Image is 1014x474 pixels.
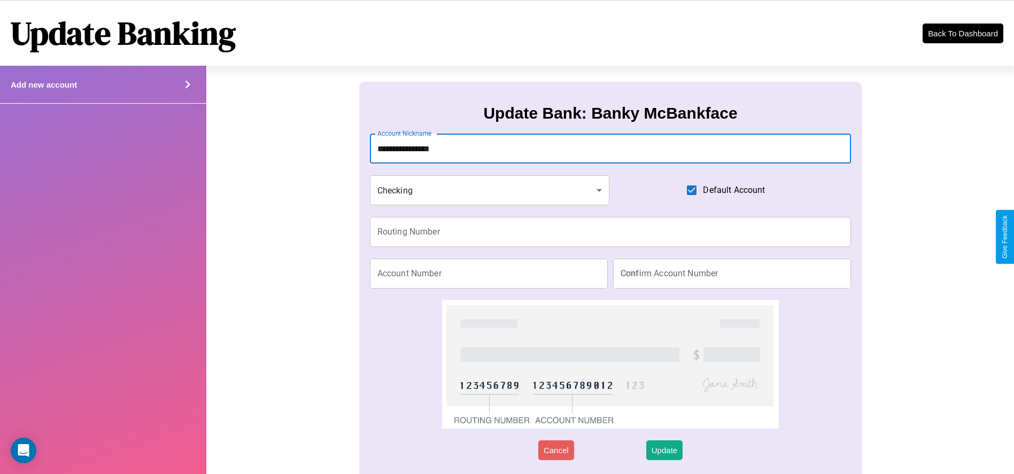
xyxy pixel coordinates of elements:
[703,184,765,197] span: Default Account
[923,24,1003,43] button: Back To Dashboard
[483,104,737,122] h3: Update Bank: Banky McBankface
[1001,215,1009,259] div: Give Feedback
[11,80,77,89] h4: Add new account
[442,300,779,429] img: check
[377,129,432,138] label: Account Nickname
[11,438,36,463] div: Open Intercom Messenger
[538,440,574,460] button: Cancel
[646,440,683,460] button: Update
[11,11,236,55] h1: Update Banking
[370,175,609,205] div: Checking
